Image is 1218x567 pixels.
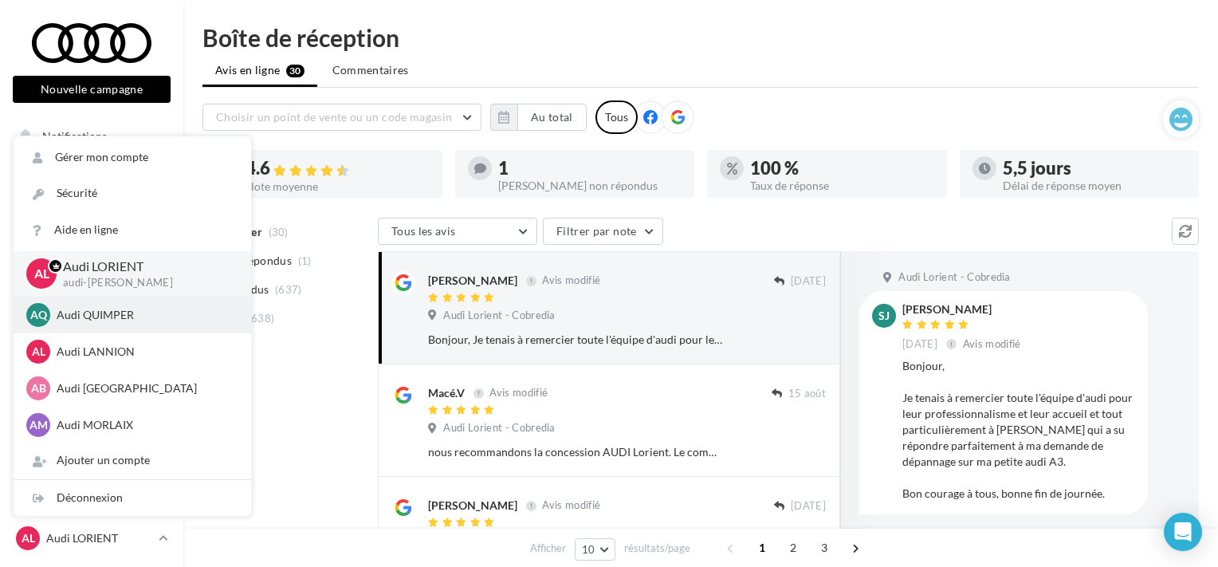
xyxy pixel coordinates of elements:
[428,444,722,460] div: nous recommandons la concession AUDI Lorient. Le commercial, [PERSON_NAME], a su cibler notre rec...
[489,387,548,400] span: Avis modifié
[57,307,232,323] p: Audi QUIMPER
[428,273,517,289] div: [PERSON_NAME]
[202,104,481,131] button: Choisir un point de vente ou un code magasin
[498,180,682,191] div: [PERSON_NAME] non répondus
[1003,180,1187,191] div: Délai de réponse moyen
[749,535,775,561] span: 1
[57,380,232,396] p: Audi [GEOGRAPHIC_DATA]
[42,129,107,143] span: Notifications
[791,499,826,514] span: [DATE]
[498,159,682,177] div: 1
[1003,159,1187,177] div: 5,5 jours
[1164,513,1202,551] div: Open Intercom Messenger
[34,265,49,283] span: AL
[490,104,587,131] button: Au total
[13,523,171,553] a: AL Audi LORIENT
[391,224,456,238] span: Tous les avis
[780,535,806,561] span: 2
[595,100,638,134] div: Tous
[428,332,722,348] div: Bonjour, Je tenais à remercier toute l'équipe d'audi pour leur professionnalisme et leur accueil ...
[29,417,48,433] span: AM
[246,181,430,192] div: Note moyenne
[57,344,232,360] p: Audi LANNION
[791,274,826,289] span: [DATE]
[530,541,566,556] span: Afficher
[14,175,251,211] a: Sécurité
[788,387,826,401] span: 15 août
[32,344,45,360] span: AL
[575,538,615,561] button: 10
[248,312,275,325] span: (638)
[30,307,47,323] span: AQ
[624,541,690,556] span: résultats/page
[57,417,232,433] p: Audi MORLAIX
[10,159,174,193] a: Opérations
[542,499,600,512] span: Avis modifié
[898,270,1010,285] span: Audi Lorient - Cobredia
[332,62,409,78] span: Commentaires
[902,304,1024,315] div: [PERSON_NAME]
[63,258,226,276] p: Audi LORIENT
[46,530,152,546] p: Audi LORIENT
[543,218,663,245] button: Filtrer par note
[14,212,251,248] a: Aide en ligne
[246,159,430,178] div: 4.6
[750,159,934,177] div: 100 %
[811,535,837,561] span: 3
[963,337,1021,350] span: Avis modifié
[10,120,167,153] button: Notifications
[378,218,537,245] button: Tous les avis
[298,254,312,267] span: (1)
[10,319,174,352] a: Médiathèque
[13,76,171,103] button: Nouvelle campagne
[14,480,251,516] div: Déconnexion
[517,104,587,131] button: Au total
[10,359,174,406] a: PLV et print personnalisable
[902,337,937,352] span: [DATE]
[902,358,1135,502] div: Bonjour, Je tenais à remercier toute l'équipe d'audi pour leur professionnalisme et leur accueil ...
[202,26,1199,49] div: Boîte de réception
[275,283,302,296] span: (637)
[14,443,251,478] div: Ajouter un compte
[582,543,595,556] span: 10
[428,498,517,514] div: [PERSON_NAME]
[10,199,174,233] a: Boîte de réception30
[542,274,600,287] span: Avis modifié
[216,110,452,124] span: Choisir un point de vente ou un code magasin
[878,308,890,324] span: sj
[63,276,226,290] p: audi-[PERSON_NAME]
[428,385,465,401] div: Macé.V
[443,421,555,435] span: Audi Lorient - Cobredia
[31,380,46,396] span: AB
[218,253,292,269] span: Non répondus
[10,240,174,274] a: Visibilité en ligne
[750,180,934,191] div: Taux de réponse
[22,530,35,546] span: AL
[10,280,174,313] a: Campagnes
[443,309,555,323] span: Audi Lorient - Cobredia
[14,140,251,175] a: Gérer mon compte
